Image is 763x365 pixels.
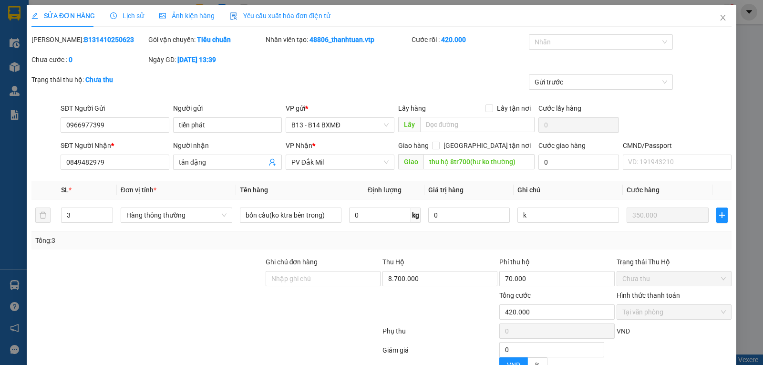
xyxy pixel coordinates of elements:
[84,36,134,43] b: B131410250623
[538,104,581,112] label: Cước lấy hàng
[31,74,176,85] div: Trạng thái thu hộ:
[159,12,166,19] span: picture
[121,186,156,194] span: Đơn vị tính
[126,208,227,222] span: Hàng thông thường
[85,36,134,43] span: B131410250623
[535,75,668,89] span: Gửi trước
[517,208,619,223] input: Ghi Chú
[423,154,535,169] input: Dọc đường
[61,186,69,194] span: SL
[230,12,330,20] span: Yêu cầu xuất hóa đơn điện tử
[286,103,394,114] div: VP gửi
[31,34,146,45] div: [PERSON_NAME]:
[159,12,215,20] span: Ảnh kiện hàng
[420,117,535,132] input: Dọc đường
[368,186,402,194] span: Định lượng
[440,140,535,151] span: [GEOGRAPHIC_DATA] tận nơi
[266,258,318,266] label: Ghi chú đơn hàng
[499,292,531,299] span: Tổng cước
[266,271,381,286] input: Ghi chú đơn hàng
[110,12,117,19] span: clock-circle
[31,12,38,19] span: edit
[398,117,420,132] span: Lấy
[33,57,111,64] strong: BIÊN NHẬN GỬI HÀNG HOÁ
[266,34,410,45] div: Nhân viên tạo:
[230,12,237,20] img: icon
[197,36,231,43] b: Tiêu chuẩn
[91,43,134,50] span: 13:39:12 [DATE]
[173,140,282,151] div: Người nhận
[240,208,341,223] input: VD: Bàn, Ghế
[61,140,169,151] div: SĐT Người Nhận
[622,271,726,286] span: Chưa thu
[25,15,77,51] strong: CÔNG TY TNHH [GEOGRAPHIC_DATA] 214 QL13 - P.26 - Q.BÌNH THẠNH - TP HCM 1900888606
[411,208,421,223] span: kg
[622,305,726,319] span: Tại văn phòng
[398,142,429,149] span: Giao hàng
[412,34,526,45] div: Cước rồi :
[627,208,708,223] input: 0
[268,158,276,166] span: user-add
[514,181,623,199] th: Ghi chú
[382,258,404,266] span: Thu Hộ
[617,257,732,267] div: Trạng thái Thu Hộ
[286,142,312,149] span: VP Nhận
[35,235,295,246] div: Tổng: 3
[148,54,263,65] div: Ngày GD:
[623,140,732,151] div: CMND/Passport
[499,257,614,271] div: Phí thu hộ
[291,118,389,132] span: B13 - B14 BXMĐ
[493,103,535,114] span: Lấy tận nơi
[716,208,728,223] button: plus
[240,186,268,194] span: Tên hàng
[110,12,144,20] span: Lịch sử
[69,56,72,63] b: 0
[717,211,727,219] span: plus
[85,76,113,83] b: Chưa thu
[398,154,423,169] span: Giao
[291,155,389,169] span: PV Đắk Mil
[173,103,282,114] div: Người gửi
[719,14,727,21] span: close
[627,186,660,194] span: Cước hàng
[428,186,464,194] span: Giá trị hàng
[538,117,619,133] input: Cước lấy hàng
[31,54,146,65] div: Chưa cước :
[538,155,619,170] input: Cước giao hàng
[710,5,736,31] button: Close
[441,36,466,43] b: 420.000
[381,326,498,343] div: Phụ thu
[10,66,20,80] span: Nơi gửi:
[73,66,88,80] span: Nơi nhận:
[398,104,426,112] span: Lấy hàng
[617,292,680,299] label: Hình thức thanh toán
[309,36,374,43] b: 48806_thanhtuan.vtp
[31,12,95,20] span: SỬA ĐƠN HÀNG
[61,103,169,114] div: SĐT Người Gửi
[96,67,119,72] span: PV Đắk Mil
[148,34,263,45] div: Gói vận chuyển:
[617,327,630,335] span: VND
[177,56,216,63] b: [DATE] 13:39
[35,208,51,223] button: delete
[538,142,586,149] label: Cước giao hàng
[10,21,22,45] img: logo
